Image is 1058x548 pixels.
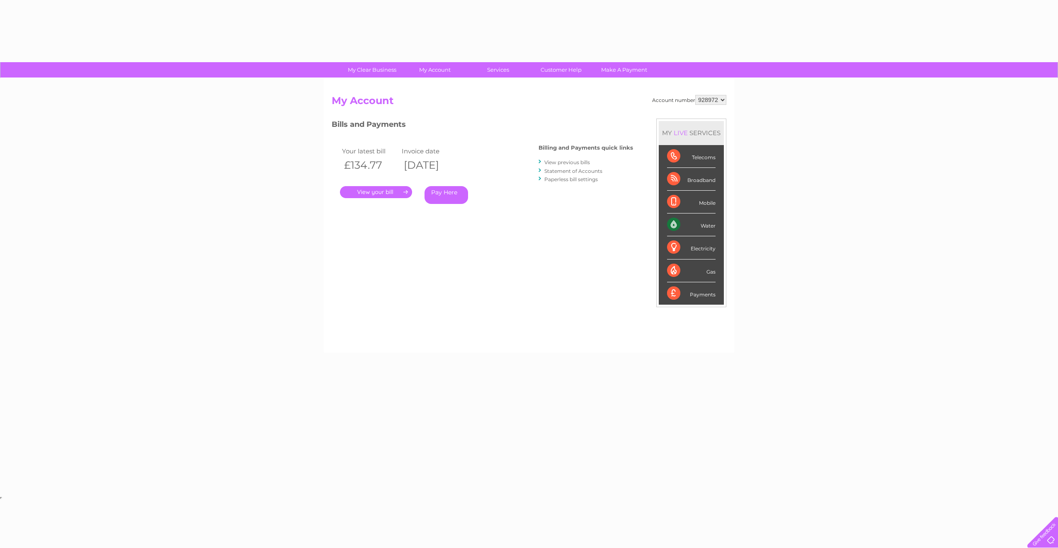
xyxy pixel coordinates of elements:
[527,62,595,78] a: Customer Help
[544,168,602,174] a: Statement of Accounts
[332,95,726,111] h2: My Account
[464,62,532,78] a: Services
[590,62,658,78] a: Make A Payment
[544,176,598,182] a: Paperless bill settings
[400,145,459,157] td: Invoice date
[544,159,590,165] a: View previous bills
[672,129,689,137] div: LIVE
[667,168,716,191] div: Broadband
[667,145,716,168] div: Telecoms
[667,236,716,259] div: Electricity
[667,259,716,282] div: Gas
[400,157,459,174] th: [DATE]
[667,282,716,305] div: Payments
[338,62,406,78] a: My Clear Business
[332,119,633,133] h3: Bills and Payments
[659,121,724,145] div: MY SERVICES
[340,186,412,198] a: .
[667,213,716,236] div: Water
[652,95,726,105] div: Account number
[539,145,633,151] h4: Billing and Payments quick links
[340,145,400,157] td: Your latest bill
[667,191,716,213] div: Mobile
[425,186,468,204] a: Pay Here
[340,157,400,174] th: £134.77
[401,62,469,78] a: My Account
